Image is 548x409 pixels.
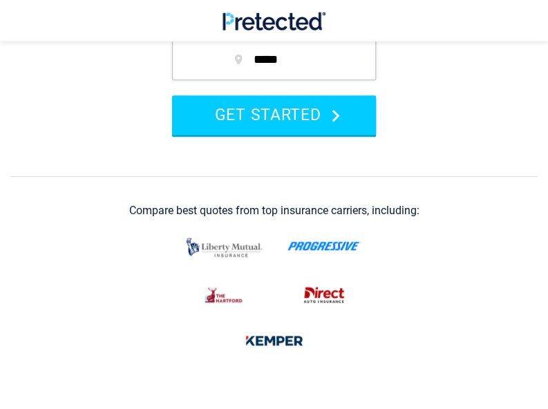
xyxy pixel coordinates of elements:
[172,95,376,135] button: GET STARTED
[129,204,419,217] div: Compare best quotes from top insurance carriers, including:
[296,280,352,310] img: direct
[172,39,376,80] input: zip code
[197,280,252,310] img: thehartford
[223,12,325,30] img: Pretected Logo
[182,231,266,264] img: liberty
[238,326,311,355] img: kemper
[287,241,361,251] img: progressive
